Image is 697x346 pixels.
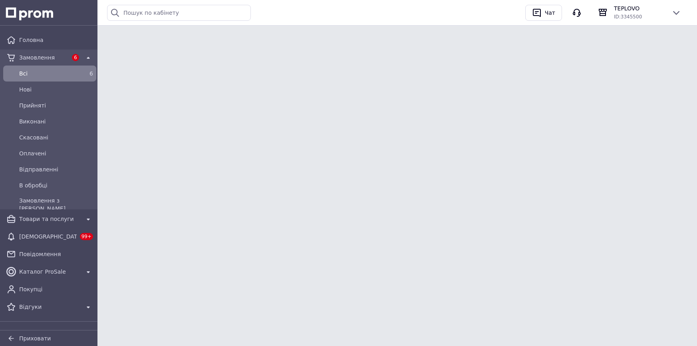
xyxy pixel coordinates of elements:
[107,5,251,21] input: Пошук по кабінету
[19,215,80,223] span: Товари та послуги
[19,117,93,125] span: Виконані
[19,133,93,141] span: Скасовані
[19,268,80,276] span: Каталог ProSale
[19,335,51,342] span: Приховати
[89,70,93,77] span: 6
[19,197,93,213] span: Замовлення з [PERSON_NAME]
[19,36,93,44] span: Головна
[19,303,80,311] span: Відгуки
[614,4,665,12] span: TEPLOVO
[543,7,557,19] div: Чат
[525,5,562,21] button: Чат
[19,101,93,109] span: Прийняті
[19,285,93,293] span: Покупці
[19,70,77,78] span: Всi
[19,165,93,173] span: Відправленні
[19,149,93,157] span: Оплачені
[19,250,93,258] span: Повідомлення
[80,233,93,240] span: 99+
[614,14,642,20] span: ID: 3345500
[19,54,68,62] span: Замовлення
[19,181,93,189] span: В обробці
[72,54,79,61] span: 6
[19,233,77,241] span: [DEMOGRAPHIC_DATA]
[19,86,93,93] span: Нові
